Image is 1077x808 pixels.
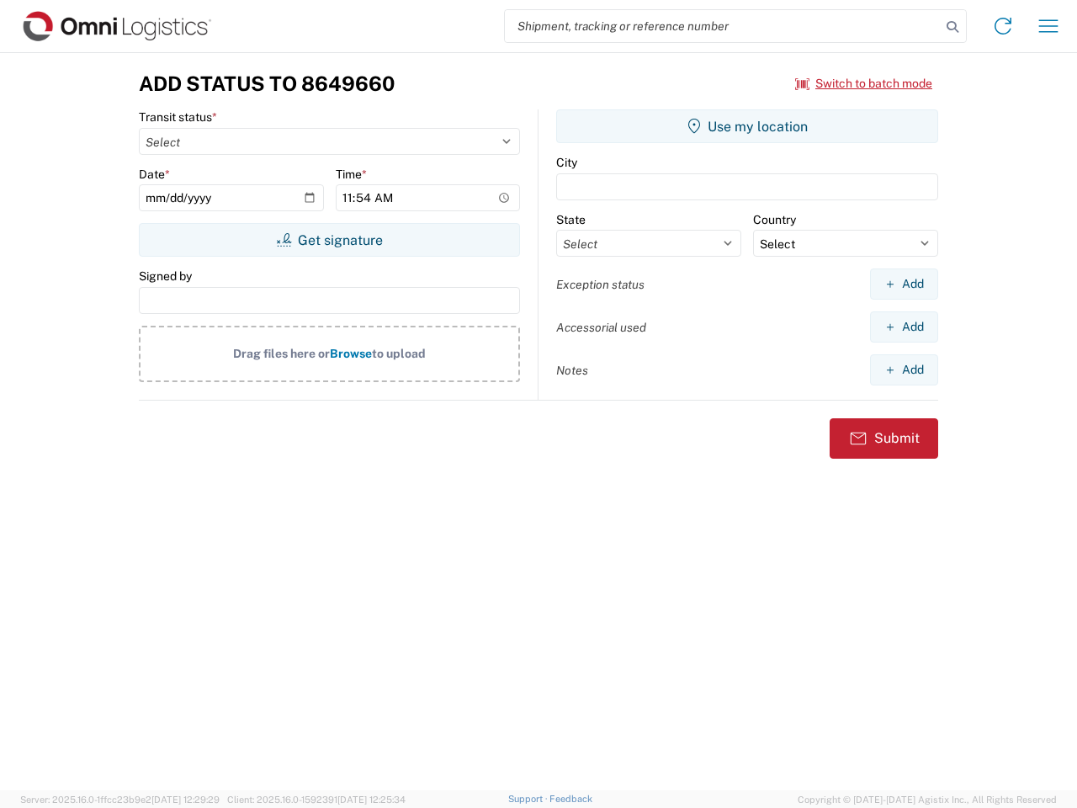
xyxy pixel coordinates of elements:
[556,277,645,292] label: Exception status
[372,347,426,360] span: to upload
[798,792,1057,807] span: Copyright © [DATE]-[DATE] Agistix Inc., All Rights Reserved
[556,109,938,143] button: Use my location
[508,794,550,804] a: Support
[151,795,220,805] span: [DATE] 12:29:29
[830,418,938,459] button: Submit
[139,268,192,284] label: Signed by
[870,311,938,343] button: Add
[556,212,586,227] label: State
[870,268,938,300] button: Add
[556,155,577,170] label: City
[337,795,406,805] span: [DATE] 12:25:34
[753,212,796,227] label: Country
[556,320,646,335] label: Accessorial used
[549,794,592,804] a: Feedback
[870,354,938,385] button: Add
[227,795,406,805] span: Client: 2025.16.0-1592391
[233,347,330,360] span: Drag files here or
[336,167,367,182] label: Time
[556,363,588,378] label: Notes
[795,70,932,98] button: Switch to batch mode
[139,167,170,182] label: Date
[139,109,217,125] label: Transit status
[20,795,220,805] span: Server: 2025.16.0-1ffcc23b9e2
[139,223,520,257] button: Get signature
[505,10,941,42] input: Shipment, tracking or reference number
[330,347,372,360] span: Browse
[139,72,395,96] h3: Add Status to 8649660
